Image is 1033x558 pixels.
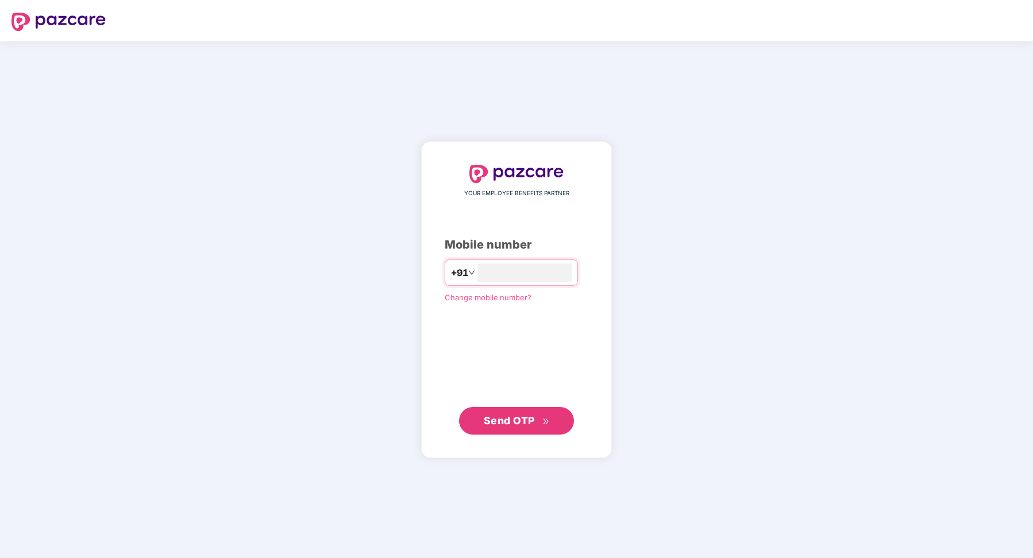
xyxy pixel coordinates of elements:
[464,189,569,198] span: YOUR EMPLOYEE BENEFITS PARTNER
[468,269,475,276] span: down
[445,293,531,302] a: Change mobile number?
[469,165,564,183] img: logo
[445,236,588,254] div: Mobile number
[11,13,106,31] img: logo
[542,418,550,425] span: double-right
[451,266,468,280] span: +91
[484,414,535,427] span: Send OTP
[459,407,574,435] button: Send OTPdouble-right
